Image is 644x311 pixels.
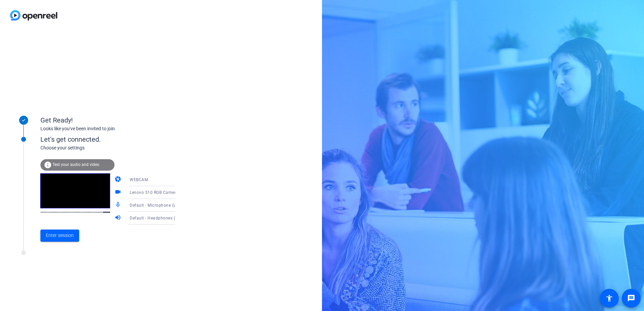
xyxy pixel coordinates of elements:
span: Default - Headphones (HP USB-C Dock Audio Headset) (03f0:056b) [130,215,262,220]
div: Let's get connected. [40,134,189,144]
span: Test your audio and video [53,162,99,167]
span: Lenovo 510 RGB Camera (17ef:4839) [130,189,203,195]
mat-icon: message [627,294,635,302]
div: Get Ready! [40,115,175,125]
mat-icon: volume_up [115,214,123,222]
mat-icon: info [44,161,52,169]
div: Choose your settings [40,144,189,151]
mat-icon: camera [115,176,123,184]
button: Enter session [40,230,79,242]
mat-icon: accessibility [605,294,613,302]
span: Enter session [46,232,74,239]
span: Default - Microphone (Lenovo 510 Audio) [130,202,211,208]
span: WEBCAM [130,177,148,182]
mat-icon: videocam [115,188,123,197]
div: Looks like you've been invited to join [40,125,175,132]
mat-icon: mic_none [115,201,123,209]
